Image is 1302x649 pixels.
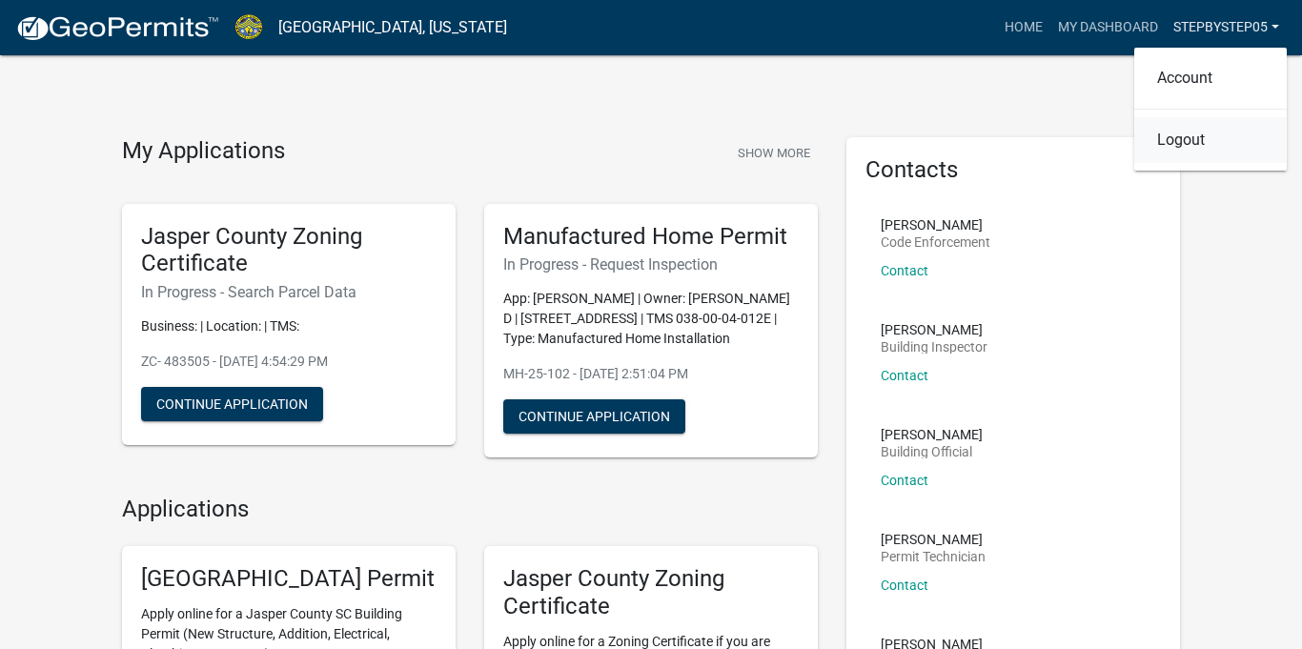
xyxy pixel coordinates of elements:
h5: Manufactured Home Permit [503,223,799,251]
h6: In Progress - Request Inspection [503,255,799,274]
p: [PERSON_NAME] [881,218,990,232]
p: Building Official [881,445,983,458]
img: Jasper County, South Carolina [234,14,263,40]
p: Code Enforcement [881,235,990,249]
h5: Contacts [865,156,1161,184]
a: Contact [881,578,928,593]
a: [GEOGRAPHIC_DATA], [US_STATE] [278,11,507,44]
p: ZC- 483505 - [DATE] 4:54:29 PM [141,352,437,372]
h5: Jasper County Zoning Certificate [141,223,437,278]
h6: In Progress - Search Parcel Data [141,283,437,301]
div: stepbystep05 [1134,48,1287,171]
a: Logout [1134,117,1287,163]
button: Show More [730,137,818,169]
a: Account [1134,55,1287,101]
p: Business: | Location: | TMS: [141,316,437,336]
a: Contact [881,368,928,383]
p: [PERSON_NAME] [881,323,987,336]
a: stepbystep05 [1166,10,1287,46]
h5: [GEOGRAPHIC_DATA] Permit [141,565,437,593]
a: Contact [881,263,928,278]
p: Building Inspector [881,340,987,354]
a: Home [997,10,1050,46]
p: [PERSON_NAME] [881,533,986,546]
p: App: [PERSON_NAME] | Owner: [PERSON_NAME] D | [STREET_ADDRESS] | TMS 038-00-04-012E | Type: Manuf... [503,289,799,349]
h5: Jasper County Zoning Certificate [503,565,799,620]
p: [PERSON_NAME] [881,428,983,441]
button: Continue Application [503,399,685,434]
a: Contact [881,473,928,488]
h4: My Applications [122,137,285,166]
a: My Dashboard [1050,10,1166,46]
h4: Applications [122,496,818,523]
p: MH-25-102 - [DATE] 2:51:04 PM [503,364,799,384]
button: Continue Application [141,387,323,421]
p: Permit Technician [881,550,986,563]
